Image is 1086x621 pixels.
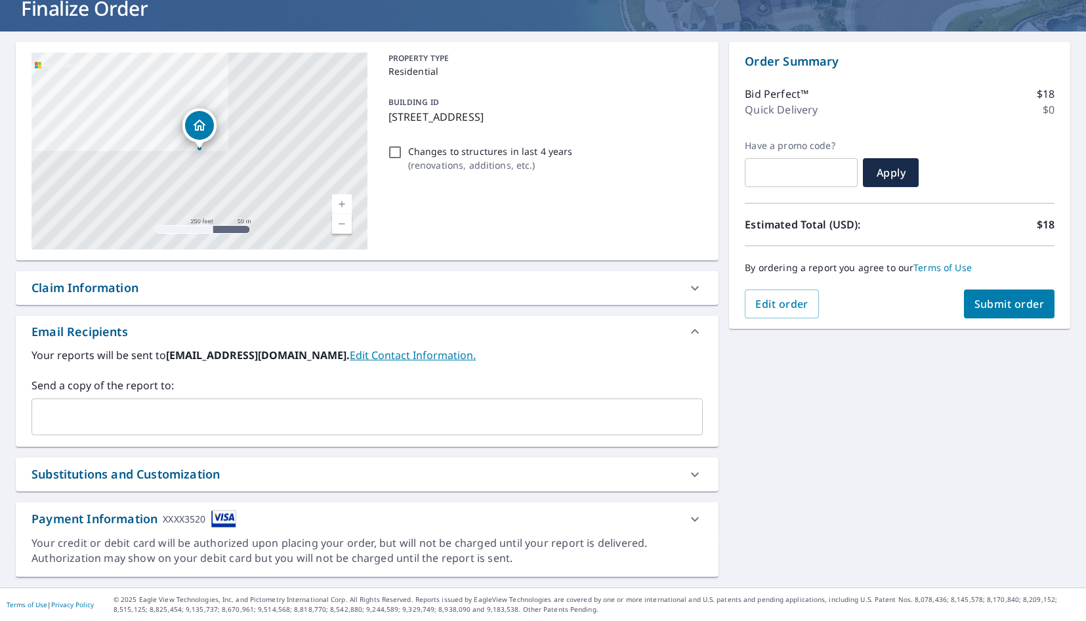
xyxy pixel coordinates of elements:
[964,289,1055,318] button: Submit order
[863,158,919,187] button: Apply
[388,109,698,125] p: [STREET_ADDRESS]
[755,297,808,311] span: Edit order
[16,502,719,536] div: Payment InformationXXXX3520cardImage
[408,144,573,158] p: Changes to structures in last 4 years
[31,323,128,341] div: Email Recipients
[16,271,719,305] div: Claim Information
[7,601,94,609] p: |
[388,53,698,64] p: PROPERTY TYPE
[114,595,1079,614] p: © 2025 Eagle View Technologies, Inc. and Pictometry International Corp. All Rights Reserved. Repo...
[163,510,205,528] div: XXXX3520
[1043,102,1055,118] p: $0
[745,53,1055,70] p: Order Summary
[31,465,220,483] div: Substitutions and Customization
[7,600,47,609] a: Terms of Use
[182,108,217,149] div: Dropped pin, building 1, Residential property, 10 Bulkeley Rd Littleton, MA 01460
[745,289,819,318] button: Edit order
[745,140,858,152] label: Have a promo code?
[873,165,908,180] span: Apply
[31,510,236,528] div: Payment Information
[745,86,808,102] p: Bid Perfect™
[31,536,703,566] div: Your credit or debit card will be authorized upon placing your order, but will not be charged unt...
[211,510,236,528] img: cardImage
[408,158,573,172] p: ( renovations, additions, etc. )
[745,102,818,118] p: Quick Delivery
[166,348,350,362] b: [EMAIL_ADDRESS][DOMAIN_NAME].
[745,217,900,232] p: Estimated Total (USD):
[388,96,439,108] p: BUILDING ID
[16,458,719,491] div: Substitutions and Customization
[31,347,703,363] label: Your reports will be sent to
[1037,217,1055,232] p: $18
[332,194,352,214] a: Current Level 17, Zoom In
[974,297,1045,311] span: Submit order
[1037,86,1055,102] p: $18
[388,64,698,78] p: Residential
[51,600,94,609] a: Privacy Policy
[31,377,703,393] label: Send a copy of the report to:
[913,261,972,274] a: Terms of Use
[332,214,352,234] a: Current Level 17, Zoom Out
[745,262,1055,274] p: By ordering a report you agree to our
[31,279,138,297] div: Claim Information
[16,316,719,347] div: Email Recipients
[350,348,476,362] a: EditContactInfo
